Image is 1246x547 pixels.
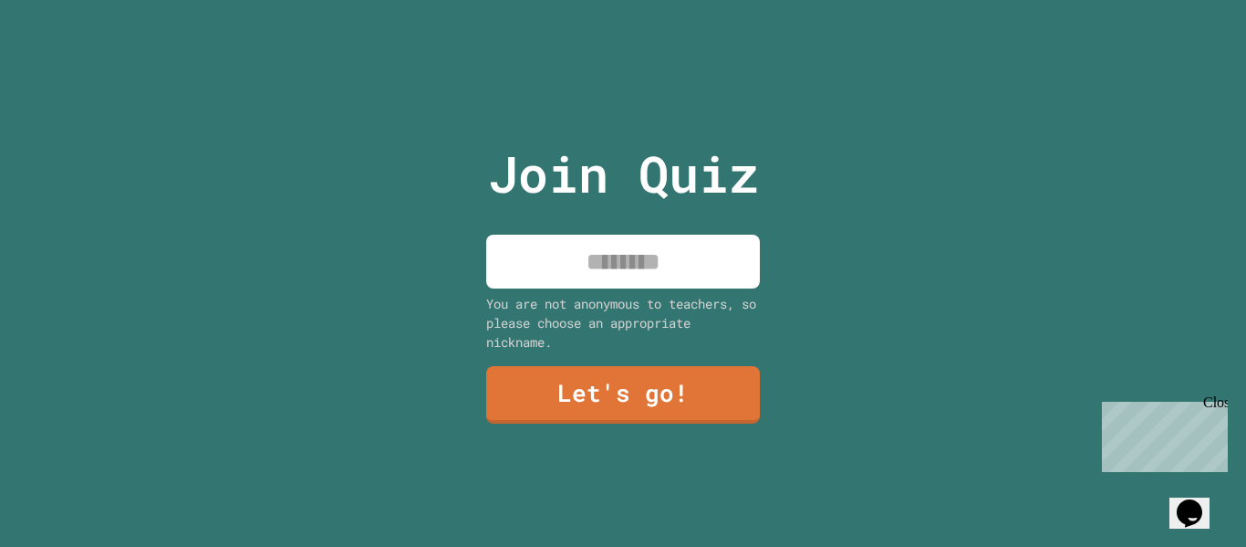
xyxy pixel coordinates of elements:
a: Let's go! [486,366,760,424]
div: Chat with us now!Close [7,7,126,116]
div: You are not anonymous to teachers, so please choose an appropriate nickname. [486,294,760,352]
iframe: chat widget [1169,474,1228,529]
p: Join Quiz [488,136,759,212]
iframe: chat widget [1095,394,1228,472]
